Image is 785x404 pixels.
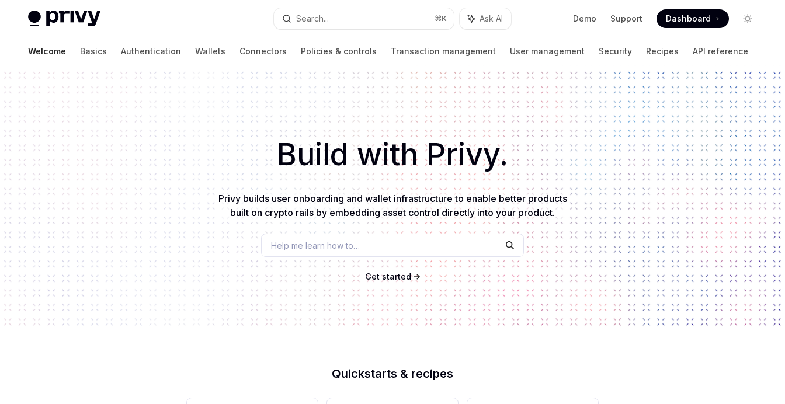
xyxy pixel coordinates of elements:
[599,37,632,65] a: Security
[460,8,511,29] button: Ask AI
[296,12,329,26] div: Search...
[28,11,100,27] img: light logo
[218,193,567,218] span: Privy builds user onboarding and wallet infrastructure to enable better products built on crypto ...
[738,9,757,28] button: Toggle dark mode
[365,271,411,283] a: Get started
[80,37,107,65] a: Basics
[646,37,679,65] a: Recipes
[187,368,598,379] h2: Quickstarts & recipes
[121,37,181,65] a: Authentication
[610,13,642,25] a: Support
[391,37,496,65] a: Transaction management
[365,271,411,281] span: Get started
[693,37,748,65] a: API reference
[666,13,711,25] span: Dashboard
[271,239,360,252] span: Help me learn how to…
[510,37,585,65] a: User management
[28,37,66,65] a: Welcome
[573,13,596,25] a: Demo
[239,37,287,65] a: Connectors
[301,37,377,65] a: Policies & controls
[657,9,729,28] a: Dashboard
[195,37,225,65] a: Wallets
[274,8,453,29] button: Search...⌘K
[19,132,766,177] h1: Build with Privy.
[435,14,447,23] span: ⌘ K
[480,13,503,25] span: Ask AI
